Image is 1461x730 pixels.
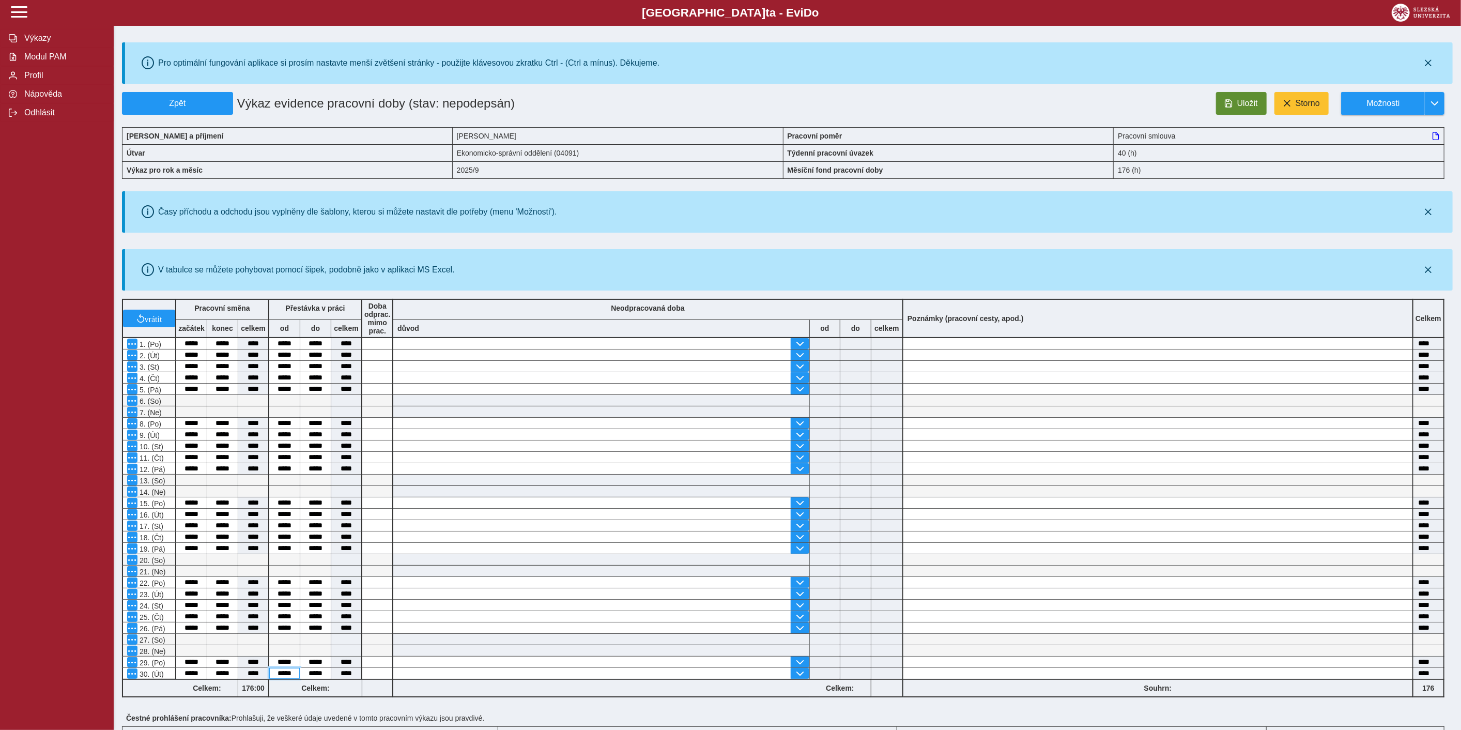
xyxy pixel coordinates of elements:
button: Menu [127,577,137,588]
button: Menu [127,623,137,633]
span: 27. (So) [137,636,165,644]
span: 19. (Pá) [137,545,165,553]
button: Menu [127,532,137,542]
span: 18. (Čt) [137,534,164,542]
span: 3. (St) [137,363,159,371]
span: 8. (Po) [137,420,161,428]
span: 10. (St) [137,443,163,451]
div: 2025/9 [453,161,783,179]
b: konec [207,324,238,332]
b: do [300,324,331,332]
button: Menu [127,612,137,622]
button: Menu [127,646,137,656]
b: celkem [238,324,268,332]
b: Celkem: [809,684,871,692]
b: [GEOGRAPHIC_DATA] a - Evi [31,6,1430,20]
button: Menu [127,566,137,576]
span: 13. (So) [137,477,165,485]
div: 40 (h) [1114,144,1444,161]
b: celkem [871,324,902,332]
button: Menu [127,521,137,531]
span: 30. (Út) [137,670,164,678]
b: celkem [331,324,361,332]
b: Neodpracovaná doba [611,304,684,312]
div: Prohlašuji, že veškeré údaje uvedené v tomto pracovním výkazu jsou pravdivé. [122,710,1453,726]
button: Menu [127,600,137,611]
span: 16. (Út) [137,511,164,519]
span: 23. (Út) [137,590,164,599]
b: Pracovní směna [194,304,250,312]
span: 20. (So) [137,556,165,565]
b: od [810,324,840,332]
b: 176 [1413,684,1443,692]
button: Menu [127,407,137,417]
button: Menu [127,486,137,497]
b: od [269,324,300,332]
span: 17. (St) [137,522,163,530]
button: Menu [127,634,137,645]
span: 29. (Po) [137,659,165,667]
img: logo_web_su.png [1392,4,1450,22]
span: 24. (St) [137,602,163,610]
span: 22. (Po) [137,579,165,587]
b: 176:00 [238,684,268,692]
b: začátek [176,324,207,332]
span: 2. (Út) [137,352,160,360]
b: [PERSON_NAME] a příjmení [127,132,223,140]
div: Ekonomicko-správní oddělení (04091) [453,144,783,161]
button: Menu [127,668,137,679]
button: Menu [127,589,137,599]
h1: Výkaz evidence pracovní doby (stav: nepodepsán) [233,92,676,115]
button: Menu [127,543,137,554]
span: 5. (Pá) [137,386,161,394]
button: Menu [127,430,137,440]
b: důvod [397,324,419,332]
span: 28. (Ne) [137,647,166,656]
span: 9. (Út) [137,431,160,439]
b: Měsíční fond pracovní doby [788,166,883,174]
div: [PERSON_NAME] [453,127,783,144]
div: V tabulce se můžete pohybovat pomocí šipek, podobně jako v aplikaci MS Excel. [158,265,455,275]
span: 12. (Pá) [137,465,165,474]
button: Uložit [1216,92,1267,115]
button: Menu [127,373,137,383]
button: Menu [127,339,137,349]
b: Souhrn: [1144,684,1172,692]
span: Modul PAM [21,52,105,62]
button: Menu [127,418,137,429]
span: Zpět [127,99,228,108]
button: Zpět [122,92,233,115]
span: 7. (Ne) [137,408,162,417]
button: Menu [127,657,137,667]
span: o [812,6,819,19]
b: do [840,324,871,332]
span: Odhlásit [21,108,105,117]
span: vrátit [145,314,162,323]
b: Přestávka v práci [285,304,345,312]
span: Profil [21,71,105,80]
span: 11. (Čt) [137,454,164,462]
span: 1. (Po) [137,340,161,348]
span: 4. (Čt) [137,374,160,383]
b: Celkem: [176,684,238,692]
b: Celkem: [269,684,362,692]
b: Týdenní pracovní úvazek [788,149,874,157]
button: Možnosti [1341,92,1425,115]
button: Storno [1274,92,1329,115]
span: Storno [1296,99,1320,108]
button: Menu [127,464,137,474]
span: 6. (So) [137,397,161,405]
div: Časy příchodu a odchodu jsou vyplněny dle šablony, kterou si můžete nastavit dle potřeby (menu 'M... [158,207,557,217]
button: Menu [127,384,137,394]
button: Menu [127,350,137,360]
button: Menu [127,509,137,520]
span: 14. (Ne) [137,488,166,496]
span: Možnosti [1350,99,1417,108]
div: Pro optimální fungování aplikace si prosím nastavte menší zvětšení stránky - použijte klávesovou ... [158,58,659,68]
b: Výkaz pro rok a měsíc [127,166,203,174]
button: Menu [127,555,137,565]
b: Poznámky (pracovní cesty, apod.) [903,314,1028,323]
button: Menu [127,396,137,406]
b: Útvar [127,149,145,157]
span: Uložit [1237,99,1258,108]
